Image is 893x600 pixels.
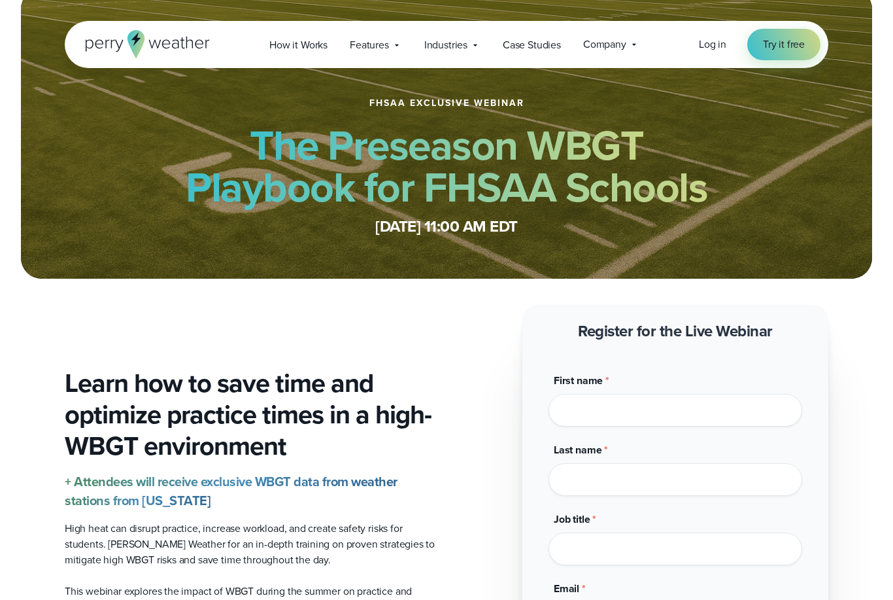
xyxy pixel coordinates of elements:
[269,37,328,53] span: How it Works
[554,512,590,527] span: Job title
[503,37,561,53] span: Case Studies
[186,115,707,218] strong: The Preseason WBGT Playbook for FHSAA Schools
[583,37,626,52] span: Company
[375,215,518,238] strong: [DATE] 11:00 AM EDT
[258,31,339,58] a: How it Works
[554,373,603,388] span: First name
[65,368,436,462] h3: Learn how to save time and optimize practice times in a high-WBGT environment
[763,37,805,52] span: Try it free
[65,521,436,568] p: High heat can disrupt practice, increase workload, and create safety risks for students. [PERSON_...
[65,472,397,510] strong: + Attendees will receive exclusive WBGT data from weather stations from [US_STATE]
[424,37,467,53] span: Industries
[350,37,389,53] span: Features
[578,319,773,343] strong: Register for the Live Webinar
[747,29,820,60] a: Try it free
[554,581,579,596] span: Email
[369,98,524,109] h1: FHSAA Exclusive Webinar
[699,37,726,52] a: Log in
[554,442,601,457] span: Last name
[492,31,572,58] a: Case Studies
